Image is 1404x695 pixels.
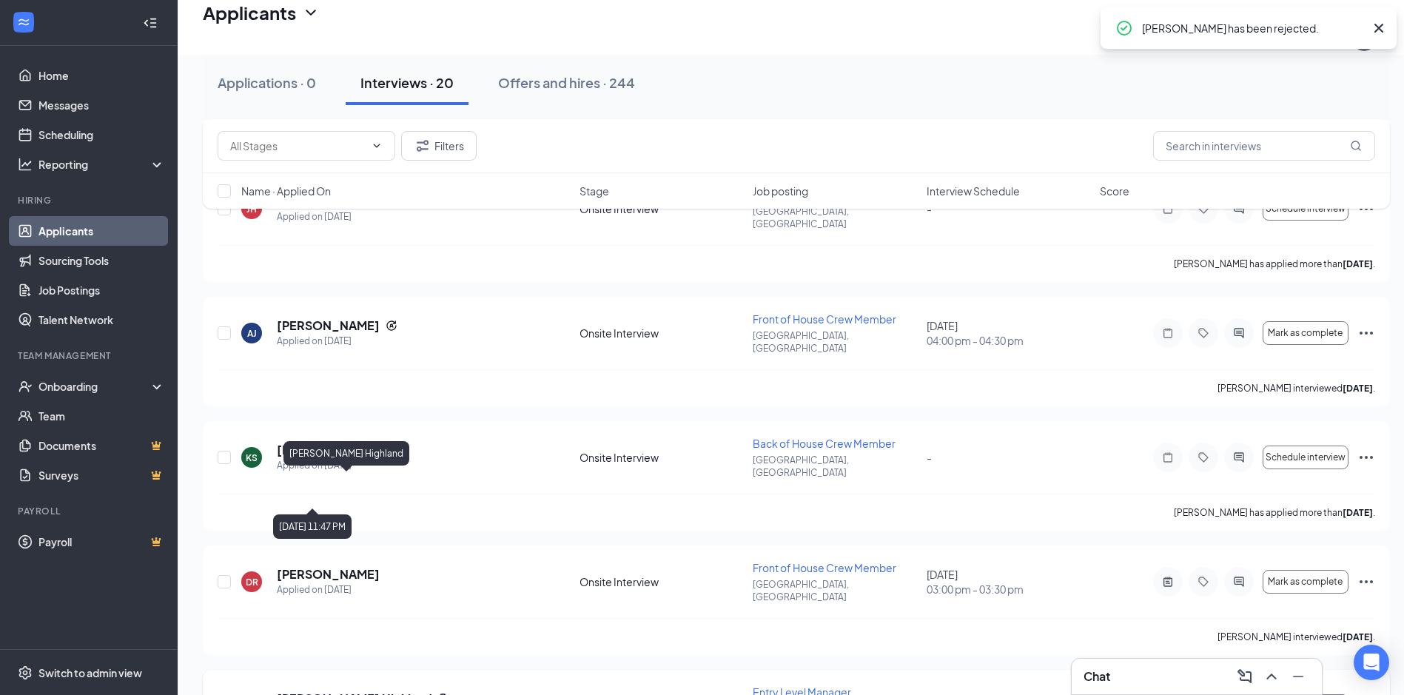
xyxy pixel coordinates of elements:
span: - [927,451,932,464]
span: Back of House Crew Member [753,437,896,450]
div: Reporting [38,157,166,172]
svg: UserCheck [18,379,33,394]
a: Job Postings [38,275,165,305]
svg: Ellipses [1357,324,1375,342]
a: Talent Network [38,305,165,335]
span: 03:00 pm - 03:30 pm [927,582,1091,597]
svg: Reapply [386,320,397,332]
span: Front of House Crew Member [753,561,896,574]
svg: ComposeMessage [1236,668,1254,685]
a: Messages [38,90,165,120]
div: Team Management [18,349,162,362]
p: [PERSON_NAME] interviewed . [1217,631,1375,643]
svg: Note [1159,327,1177,339]
span: Score [1100,184,1129,198]
svg: ChevronDown [302,4,320,21]
input: Search in interviews [1153,131,1375,161]
div: DR [246,576,258,588]
div: Onsite Interview [580,450,744,465]
span: Schedule interview [1266,452,1346,463]
button: Minimize [1286,665,1310,688]
div: Applied on [DATE] [277,334,397,349]
button: ComposeMessage [1233,665,1257,688]
svg: ActiveChat [1230,576,1248,588]
a: Applicants [38,216,165,246]
div: Onboarding [38,379,152,394]
button: Mark as complete [1263,570,1348,594]
p: [PERSON_NAME] interviewed . [1217,382,1375,394]
p: [GEOGRAPHIC_DATA], [GEOGRAPHIC_DATA] [753,578,917,603]
div: [DATE] 11:47 PM [273,514,352,539]
div: Onsite Interview [580,326,744,340]
svg: Settings [18,665,33,680]
button: ChevronUp [1260,665,1283,688]
b: [DATE] [1343,258,1373,269]
span: Stage [580,184,609,198]
button: Filter Filters [401,131,477,161]
div: Open Intercom Messenger [1354,645,1389,680]
svg: CheckmarkCircle [1115,19,1133,37]
p: [PERSON_NAME] has applied more than . [1174,506,1375,519]
span: Front of House Crew Member [753,312,896,326]
span: Interview Schedule [927,184,1020,198]
svg: ChevronUp [1263,668,1280,685]
svg: Note [1159,451,1177,463]
svg: ActiveNote [1159,576,1177,588]
svg: Collapse [143,16,158,30]
div: Hiring [18,194,162,207]
svg: Tag [1195,327,1212,339]
b: [DATE] [1343,507,1373,518]
a: Scheduling [38,120,165,150]
svg: Analysis [18,157,33,172]
div: [PERSON_NAME] Highland [283,441,409,466]
svg: WorkstreamLogo [16,15,31,30]
b: [DATE] [1343,383,1373,394]
div: Interviews · 20 [360,73,454,92]
svg: Minimize [1289,668,1307,685]
svg: Ellipses [1357,573,1375,591]
h5: [PERSON_NAME] [277,318,380,334]
svg: Tag [1195,451,1212,463]
div: KS [246,451,258,464]
span: Name · Applied On [241,184,331,198]
svg: MagnifyingGlass [1350,140,1362,152]
a: Home [38,61,165,90]
div: Applied on [DATE] [277,458,397,473]
div: AJ [247,327,257,340]
div: Offers and hires · 244 [498,73,635,92]
span: Mark as complete [1268,328,1343,338]
div: Switch to admin view [38,665,142,680]
div: Applied on [DATE] [277,582,380,597]
svg: Filter [414,137,431,155]
div: [DATE] [927,318,1091,348]
svg: Ellipses [1357,449,1375,466]
h5: [PERSON_NAME] [277,566,380,582]
svg: ActiveChat [1230,327,1248,339]
span: Mark as complete [1268,577,1343,587]
svg: ChevronDown [371,140,383,152]
span: 04:00 pm - 04:30 pm [927,333,1091,348]
a: Team [38,401,165,431]
h5: [PERSON_NAME] [277,442,380,458]
div: [DATE] [927,567,1091,597]
svg: ActiveChat [1230,451,1248,463]
p: [GEOGRAPHIC_DATA], [GEOGRAPHIC_DATA] [753,329,917,355]
span: Job posting [753,184,808,198]
button: Schedule interview [1263,446,1348,469]
svg: Tag [1195,576,1212,588]
p: [PERSON_NAME] has applied more than . [1174,258,1375,270]
div: Applications · 0 [218,73,316,92]
a: Sourcing Tools [38,246,165,275]
div: Payroll [18,505,162,517]
svg: Cross [1370,19,1388,37]
input: All Stages [230,138,365,154]
a: DocumentsCrown [38,431,165,460]
b: [DATE] [1343,631,1373,642]
p: [GEOGRAPHIC_DATA], [GEOGRAPHIC_DATA] [753,454,917,479]
h3: Chat [1084,668,1110,685]
a: PayrollCrown [38,527,165,557]
div: Onsite Interview [580,574,744,589]
a: SurveysCrown [38,460,165,490]
button: Mark as complete [1263,321,1348,345]
div: [PERSON_NAME] has been rejected. [1142,19,1364,37]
